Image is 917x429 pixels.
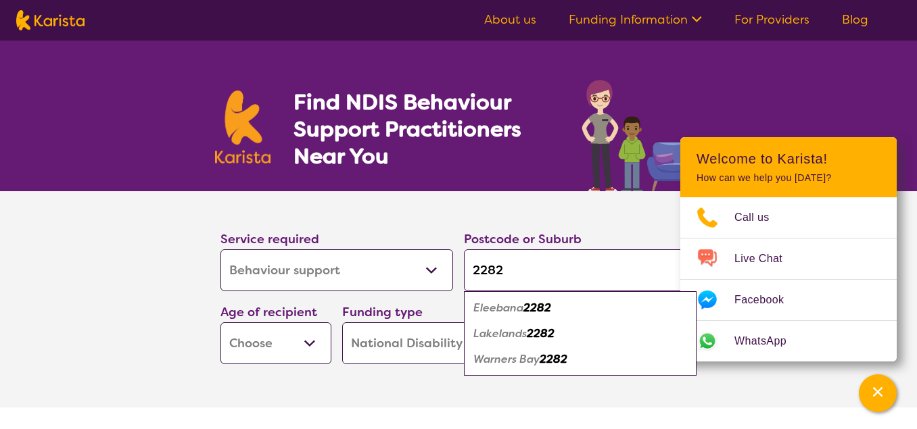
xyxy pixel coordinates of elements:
[471,347,690,372] div: Warners Bay 2282
[220,304,317,320] label: Age of recipient
[578,73,702,191] img: behaviour-support
[220,231,319,247] label: Service required
[464,231,582,247] label: Postcode or Suburb
[473,326,527,340] em: Lakelands
[842,11,868,28] a: Blog
[16,10,85,30] img: Karista logo
[734,207,786,228] span: Call us
[680,197,897,361] ul: Choose channel
[215,91,271,163] img: Karista logo
[697,172,880,184] p: How can we help you [DATE]?
[471,295,690,321] div: Eleebana 2282
[734,290,800,310] span: Facebook
[471,321,690,347] div: Lakelands 2282
[680,321,897,361] a: Web link opens in a new tab.
[473,352,540,366] em: Warners Bay
[527,326,555,340] em: 2282
[540,352,567,366] em: 2282
[523,301,551,315] em: 2282
[680,137,897,361] div: Channel Menu
[859,374,897,412] button: Channel Menu
[293,89,555,170] h1: Find NDIS Behaviour Support Practitioners Near You
[734,249,799,269] span: Live Chat
[697,151,880,167] h2: Welcome to Karista!
[473,301,523,315] em: Eleebana
[734,331,803,351] span: WhatsApp
[464,249,697,291] input: Type
[569,11,702,28] a: Funding Information
[734,11,809,28] a: For Providers
[342,304,423,320] label: Funding type
[484,11,536,28] a: About us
